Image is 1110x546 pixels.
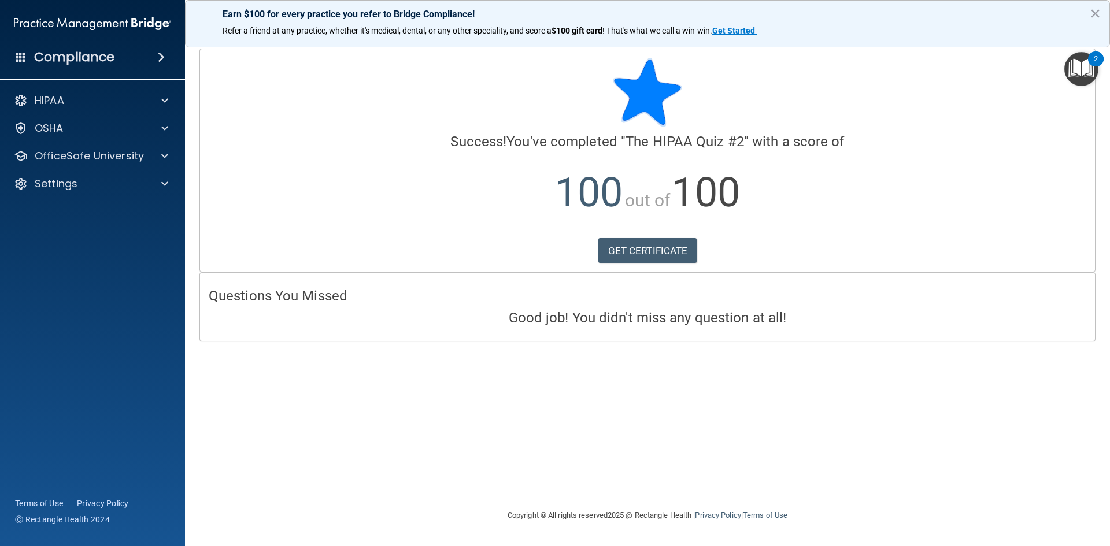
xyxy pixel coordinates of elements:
[77,497,129,509] a: Privacy Policy
[602,26,712,35] span: ! That's what we call a win-win.
[14,12,171,35] img: PMB logo
[625,190,671,210] span: out of
[14,121,168,135] a: OSHA
[613,58,682,127] img: blue-star-rounded.9d042014.png
[695,511,741,519] a: Privacy Policy
[14,149,168,163] a: OfficeSafe University
[209,310,1086,325] h4: Good job! You didn't miss any question at all!
[436,497,859,534] div: Copyright © All rights reserved 2025 @ Rectangle Health | |
[626,133,744,150] span: The HIPAA Quiz #2
[712,26,755,35] strong: Get Started
[552,26,602,35] strong: $100 gift card
[712,26,757,35] a: Get Started
[672,169,739,216] span: 100
[450,133,506,150] span: Success!
[35,149,144,163] p: OfficeSafe University
[1064,52,1098,86] button: Open Resource Center, 2 new notifications
[34,49,114,65] h4: Compliance
[35,121,64,135] p: OSHA
[15,497,63,509] a: Terms of Use
[15,514,110,525] span: Ⓒ Rectangle Health 2024
[14,177,168,191] a: Settings
[1090,4,1101,23] button: Close
[598,238,697,263] a: GET CERTIFICATE
[35,177,77,191] p: Settings
[555,169,623,216] span: 100
[223,26,552,35] span: Refer a friend at any practice, whether it's medical, dental, or any other speciality, and score a
[743,511,787,519] a: Terms of Use
[223,9,1072,20] p: Earn $100 for every practice you refer to Bridge Compliance!
[209,288,1086,303] h4: Questions You Missed
[35,94,64,107] p: HIPAA
[1094,59,1098,74] div: 2
[14,94,168,107] a: HIPAA
[209,134,1086,149] h4: You've completed " " with a score of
